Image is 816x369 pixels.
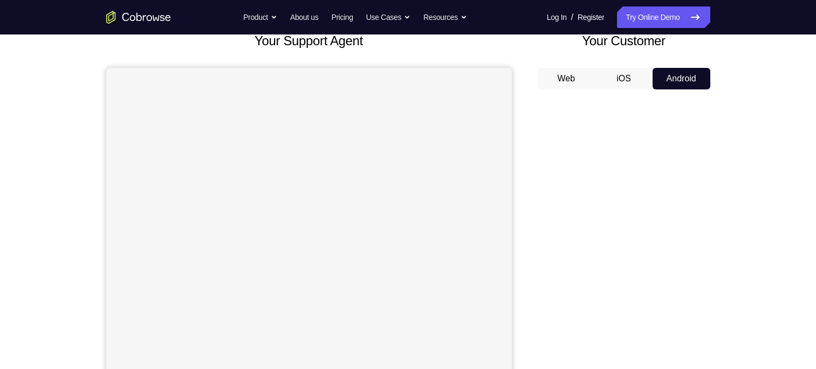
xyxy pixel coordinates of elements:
[106,31,512,51] h2: Your Support Agent
[571,11,573,24] span: /
[653,68,710,89] button: Android
[290,6,318,28] a: About us
[578,6,604,28] a: Register
[331,6,353,28] a: Pricing
[617,6,710,28] a: Try Online Demo
[547,6,567,28] a: Log In
[595,68,653,89] button: iOS
[366,6,410,28] button: Use Cases
[538,68,595,89] button: Web
[423,6,467,28] button: Resources
[243,6,277,28] button: Product
[106,11,171,24] a: Go to the home page
[538,31,710,51] h2: Your Customer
